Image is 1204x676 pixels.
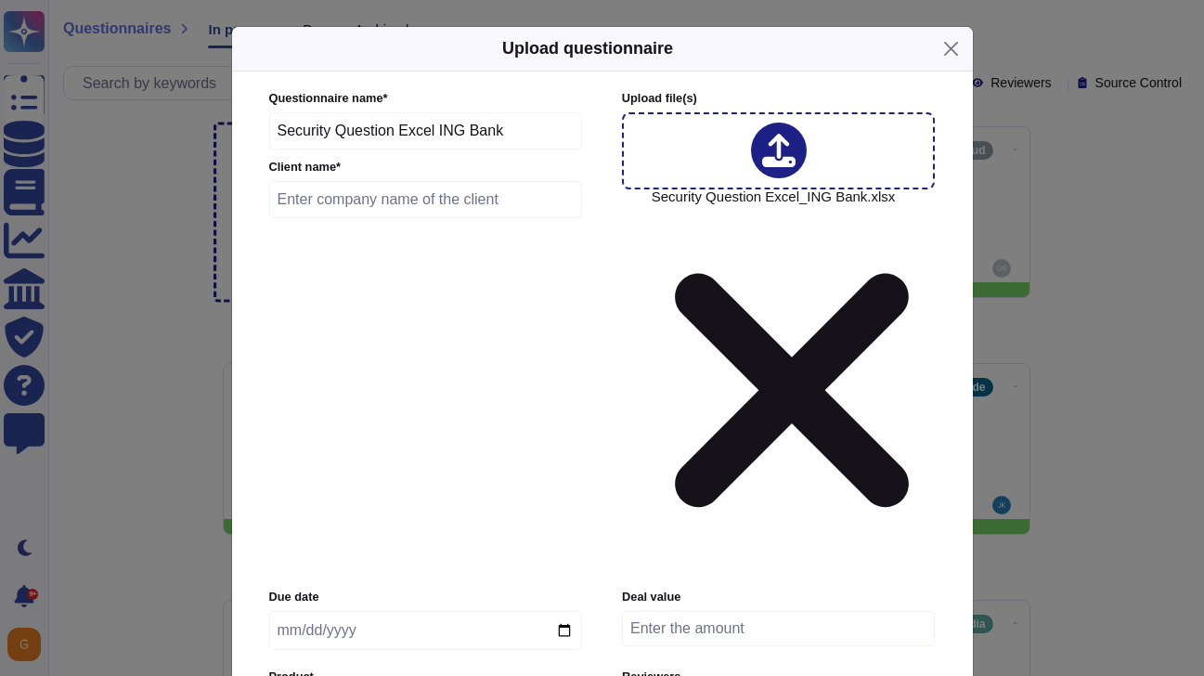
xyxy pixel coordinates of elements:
[269,112,583,149] input: Enter questionnaire name
[622,591,935,604] label: Deal value
[269,591,582,604] label: Due date
[652,189,933,578] span: Security Question Excel_ING Bank.xlsx
[269,611,582,650] input: Due date
[269,181,583,218] input: Enter company name of the client
[502,36,673,61] h5: Upload questionnaire
[622,611,935,646] input: Enter the amount
[269,93,583,105] label: Questionnaire name
[269,162,583,174] label: Client name
[937,34,965,63] button: Close
[622,91,697,105] span: Upload file (s)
